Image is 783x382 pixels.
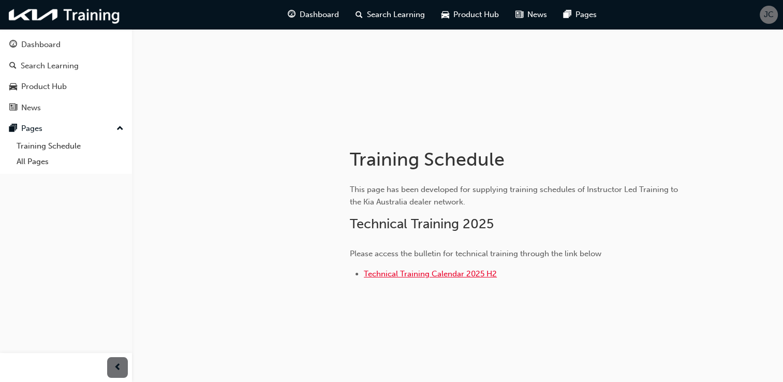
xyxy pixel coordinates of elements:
a: Search Learning [4,56,128,76]
a: Technical Training Calendar 2025 H2 [364,269,497,278]
span: Pages [575,9,597,21]
span: Dashboard [300,9,339,21]
div: Pages [21,123,42,135]
a: car-iconProduct Hub [433,4,507,25]
a: pages-iconPages [555,4,605,25]
span: News [527,9,547,21]
div: Search Learning [21,60,79,72]
span: Product Hub [453,9,499,21]
div: Product Hub [21,81,67,93]
span: Please access the bulletin for technical training through the link below [350,249,601,258]
h1: Training Schedule [350,148,689,171]
a: search-iconSearch Learning [347,4,433,25]
div: News [21,102,41,114]
span: prev-icon [114,361,122,374]
button: Pages [4,119,128,138]
div: Dashboard [21,39,61,51]
span: car-icon [441,8,449,21]
a: All Pages [12,154,128,170]
span: pages-icon [564,8,571,21]
a: news-iconNews [507,4,555,25]
span: Search Learning [367,9,425,21]
span: JC [764,9,774,21]
span: car-icon [9,82,17,92]
span: guage-icon [9,40,17,50]
span: This page has been developed for supplying training schedules of Instructor Led Training to the K... [350,185,680,207]
a: Product Hub [4,77,128,96]
span: pages-icon [9,124,17,134]
a: Training Schedule [12,138,128,154]
button: DashboardSearch LearningProduct HubNews [4,33,128,119]
span: search-icon [356,8,363,21]
a: guage-iconDashboard [279,4,347,25]
span: Technical Training 2025 [350,216,494,232]
span: news-icon [9,104,17,113]
span: search-icon [9,62,17,71]
button: JC [760,6,778,24]
span: news-icon [515,8,523,21]
span: up-icon [116,122,124,136]
a: Dashboard [4,35,128,54]
a: News [4,98,128,117]
span: guage-icon [288,8,296,21]
img: kia-training [5,4,124,25]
